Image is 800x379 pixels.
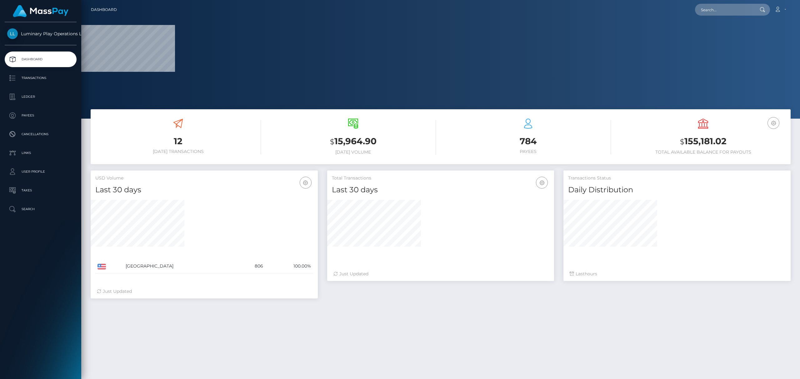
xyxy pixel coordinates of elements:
[270,150,436,155] h6: [DATE] Volume
[570,271,784,277] div: Last hours
[123,259,237,273] td: [GEOGRAPHIC_DATA]
[568,185,786,195] h4: Daily Distribution
[7,92,74,101] p: Ledger
[620,150,786,155] h6: Total Available Balance for Payouts
[5,145,77,161] a: Links
[330,137,334,146] small: $
[5,164,77,180] a: User Profile
[7,148,74,158] p: Links
[333,271,548,277] div: Just Updated
[7,55,74,64] p: Dashboard
[5,126,77,142] a: Cancellations
[7,204,74,214] p: Search
[7,186,74,195] p: Taxes
[95,185,313,195] h4: Last 30 days
[7,28,18,39] img: Luminary Play Operations Limited
[7,130,74,139] p: Cancellations
[5,201,77,217] a: Search
[5,31,77,37] span: Luminary Play Operations Limited
[97,264,106,269] img: US.png
[237,259,265,273] td: 806
[7,73,74,83] p: Transactions
[91,3,117,16] a: Dashboard
[5,183,77,198] a: Taxes
[95,135,261,147] h3: 12
[97,288,312,295] div: Just Updated
[265,259,313,273] td: 100.00%
[5,52,77,67] a: Dashboard
[332,175,550,181] h5: Total Transactions
[5,70,77,86] a: Transactions
[620,135,786,148] h3: 155,181.02
[13,5,68,17] img: MassPay Logo
[5,108,77,123] a: Payees
[95,149,261,154] h6: [DATE] Transactions
[95,175,313,181] h5: USD Volume
[7,111,74,120] p: Payees
[695,4,754,16] input: Search...
[445,149,611,154] h6: Payees
[445,135,611,147] h3: 784
[568,175,786,181] h5: Transactions Status
[680,137,684,146] small: $
[332,185,550,195] h4: Last 30 days
[5,89,77,105] a: Ledger
[7,167,74,176] p: User Profile
[270,135,436,148] h3: 15,964.90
